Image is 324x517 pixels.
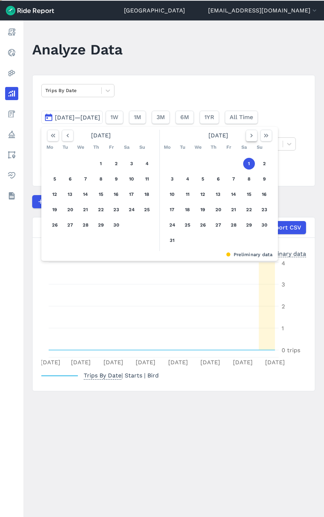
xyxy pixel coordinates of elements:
span: 1YR [204,113,214,122]
button: 12 [49,189,61,200]
a: Policy [5,128,18,141]
button: 19 [49,204,61,216]
button: 19 [197,204,209,216]
a: Analyze [5,87,18,100]
span: 6M [180,113,189,122]
a: [GEOGRAPHIC_DATA] [124,6,185,15]
button: 9 [259,173,270,185]
button: 10 [166,189,178,200]
button: 3 [126,158,137,170]
button: 13 [64,189,76,200]
button: 3 [166,173,178,185]
tspan: 4 [282,260,285,267]
button: [DATE]—[DATE] [41,111,103,124]
tspan: 0 trips [282,347,300,354]
button: 14 [228,189,240,200]
div: [DATE] [44,130,158,141]
span: All Time [230,113,253,122]
button: 20 [212,204,224,216]
button: 27 [212,219,224,231]
tspan: [DATE] [136,359,155,366]
div: Fr [223,141,235,153]
button: Compare Metrics [32,195,99,208]
button: 10 [126,173,137,185]
tspan: 1 [282,325,284,332]
a: Areas [5,148,18,161]
button: 24 [126,204,137,216]
button: 25 [141,204,153,216]
button: 29 [95,219,107,231]
button: 28 [228,219,240,231]
div: Mo [44,141,56,153]
button: 30 [259,219,270,231]
div: We [192,141,204,153]
button: 13 [212,189,224,200]
div: Tu [60,141,71,153]
button: 7 [228,173,240,185]
div: Preliminary data [259,250,306,257]
a: Heatmaps [5,66,18,80]
tspan: [DATE] [71,359,91,366]
button: 6M [176,111,194,124]
tspan: [DATE] [103,359,123,366]
button: 3M [152,111,170,124]
button: 7 [80,173,91,185]
button: 2 [259,158,270,170]
button: 6 [64,173,76,185]
button: 4 [182,173,193,185]
button: 15 [243,189,255,200]
button: 18 [182,204,193,216]
div: Su [136,141,148,153]
button: 1W [106,111,123,124]
button: 24 [166,219,178,231]
div: Th [90,141,102,153]
div: [DATE] [162,130,275,141]
span: 1M [134,113,141,122]
button: 20 [64,204,76,216]
div: We [75,141,87,153]
button: 22 [95,204,107,216]
button: 1 [95,158,107,170]
button: Previous [0,0,1,1]
img: Ride Report [6,6,54,15]
button: 21 [80,204,91,216]
button: 17 [166,204,178,216]
button: 29 [243,219,255,231]
div: Fr [106,141,117,153]
tspan: [DATE] [233,359,253,366]
button: 8 [95,173,107,185]
button: 25 [182,219,193,231]
span: | Starts | Bird [84,372,159,379]
button: 16 [259,189,270,200]
a: Fees [5,107,18,121]
button: 23 [259,204,270,216]
button: 26 [49,219,61,231]
span: [DATE]—[DATE] [55,114,100,121]
span: 1W [110,113,118,122]
button: Export CSV [255,221,306,234]
button: 27 [64,219,76,231]
a: Health [5,169,18,182]
tspan: [DATE] [200,359,220,366]
button: 18 [141,189,153,200]
tspan: [DATE] [168,359,188,366]
a: Realtime [5,46,18,59]
h1: Analyze Data [32,39,123,60]
button: 28 [80,219,91,231]
button: 11 [141,173,153,185]
a: Report [5,26,18,39]
tspan: 2 [282,303,285,310]
button: 1M [129,111,146,124]
tspan: 3 [282,281,285,288]
button: All Time [225,111,258,124]
button: 14 [80,189,91,200]
button: 30 [110,219,122,231]
div: Su [254,141,265,153]
span: Export CSV [268,223,301,232]
div: Sa [121,141,133,153]
button: 15 [95,189,107,200]
button: 6 [212,173,224,185]
button: 1YR [200,111,219,124]
button: 17 [126,189,137,200]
